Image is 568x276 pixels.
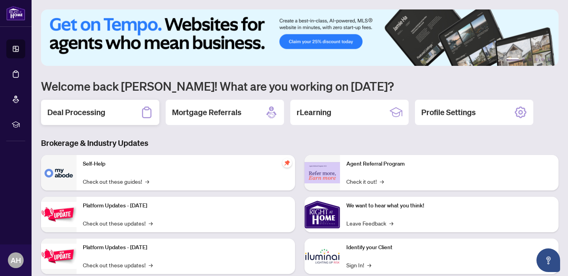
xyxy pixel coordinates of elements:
img: Platform Updates - July 21, 2025 [41,202,77,227]
span: → [149,261,153,269]
span: → [367,261,371,269]
a: Leave Feedback→ [346,219,393,228]
span: → [145,177,149,186]
p: Platform Updates - [DATE] [83,243,289,252]
button: 2 [522,58,525,61]
h2: Profile Settings [421,107,476,118]
p: Self-Help [83,160,289,168]
img: Self-Help [41,155,77,190]
a: Check out these updates!→ [83,261,153,269]
h2: rLearning [297,107,331,118]
button: 1 [506,58,519,61]
span: → [149,219,153,228]
button: 6 [547,58,551,61]
button: 3 [529,58,532,61]
h2: Mortgage Referrals [172,107,241,118]
img: logo [6,6,25,21]
button: Open asap [536,248,560,272]
a: Check out these guides!→ [83,177,149,186]
a: Check it out!→ [346,177,384,186]
img: We want to hear what you think! [305,197,340,232]
img: Agent Referral Program [305,162,340,184]
img: Platform Updates - July 8, 2025 [41,244,77,269]
h3: Brokerage & Industry Updates [41,138,559,149]
img: Identify your Client [305,239,340,274]
p: Identify your Client [346,243,552,252]
button: 5 [541,58,544,61]
span: AH [11,255,21,266]
h2: Deal Processing [47,107,105,118]
p: Agent Referral Program [346,160,552,168]
h1: Welcome back [PERSON_NAME]! What are you working on [DATE]? [41,78,559,93]
a: Check out these updates!→ [83,219,153,228]
p: We want to hear what you think! [346,201,552,210]
img: Slide 0 [41,9,559,66]
p: Platform Updates - [DATE] [83,201,289,210]
span: → [389,219,393,228]
span: pushpin [282,158,292,168]
button: 4 [535,58,538,61]
a: Sign In!→ [346,261,371,269]
span: → [380,177,384,186]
